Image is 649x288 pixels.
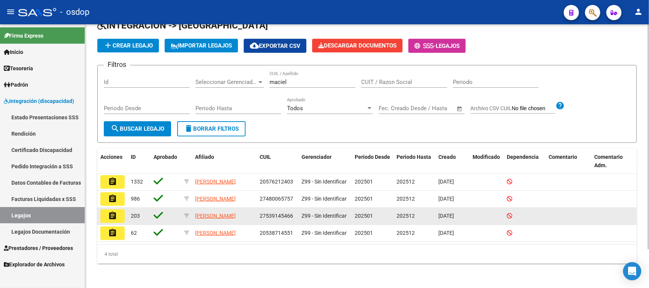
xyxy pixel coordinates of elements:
[131,154,136,160] span: ID
[260,196,293,202] span: 27480065757
[4,244,73,252] span: Prestadores / Proveedores
[355,179,373,185] span: 202501
[397,196,415,202] span: 202512
[355,154,390,160] span: Periodo Desde
[470,105,512,111] span: Archivo CSV CUIL
[108,228,117,237] mat-icon: assignment
[394,149,435,174] datatable-header-cell: Periodo Hasta
[111,124,120,133] mat-icon: search
[549,154,577,160] span: Comentario
[287,105,303,112] span: Todos
[435,149,470,174] datatable-header-cell: Creado
[352,149,394,174] datatable-header-cell: Periodo Desde
[108,211,117,220] mat-icon: assignment
[301,179,347,185] span: Z99 - Sin Identificar
[4,32,43,40] span: Firma Express
[108,177,117,186] mat-icon: assignment
[131,196,140,202] span: 986
[184,125,239,132] span: Borrar Filtros
[546,149,591,174] datatable-header-cell: Comentario
[103,41,113,50] mat-icon: add
[171,42,232,49] span: IMPORTAR LEGAJOS
[97,149,128,174] datatable-header-cell: Acciones
[244,39,306,53] button: Exportar CSV
[131,230,137,236] span: 62
[128,149,151,174] datatable-header-cell: ID
[184,124,193,133] mat-icon: delete
[97,20,268,31] span: INTEGRACION -> [GEOGRAPHIC_DATA]
[165,39,238,52] button: IMPORTAR LEGAJOS
[397,213,415,219] span: 202512
[4,81,28,89] span: Padrón
[192,149,257,174] datatable-header-cell: Afiliado
[195,154,214,160] span: Afiliado
[436,43,460,49] span: Legajos
[397,230,415,236] span: 202512
[60,4,89,21] span: - osdop
[470,149,504,174] datatable-header-cell: Modificado
[438,179,454,185] span: [DATE]
[355,230,373,236] span: 202501
[257,149,298,174] datatable-header-cell: CUIL
[301,230,347,236] span: Z99 - Sin Identificar
[438,196,454,202] span: [DATE]
[301,196,347,202] span: Z99 - Sin Identificar
[260,213,293,219] span: 27539145466
[97,245,637,264] div: 4 total
[414,43,436,49] span: -
[397,179,415,185] span: 202512
[104,121,171,136] button: Buscar Legajo
[4,260,65,269] span: Explorador de Archivos
[97,39,159,52] button: Crear Legajo
[438,230,454,236] span: [DATE]
[355,196,373,202] span: 202501
[250,41,259,50] mat-icon: cloud_download
[379,105,409,112] input: Fecha inicio
[298,149,352,174] datatable-header-cell: Gerenciador
[4,64,33,73] span: Tesorería
[416,105,453,112] input: Fecha fin
[504,149,546,174] datatable-header-cell: Dependencia
[151,149,181,174] datatable-header-cell: Aprobado
[634,7,643,16] mat-icon: person
[4,48,23,56] span: Inicio
[104,59,130,70] h3: Filtros
[195,230,236,236] span: [PERSON_NAME]
[507,154,539,160] span: Dependencia
[318,42,397,49] span: Descargar Documentos
[301,213,347,219] span: Z99 - Sin Identificar
[312,39,403,52] button: Descargar Documentos
[473,154,500,160] span: Modificado
[438,154,456,160] span: Creado
[594,154,623,169] span: Comentario Adm.
[100,154,122,160] span: Acciones
[195,79,257,85] span: Seleccionar Gerenciador
[260,179,293,185] span: 20576212403
[260,154,271,160] span: CUIL
[111,125,164,132] span: Buscar Legajo
[195,179,236,185] span: [PERSON_NAME]
[108,194,117,203] mat-icon: assignment
[131,213,140,219] span: 203
[591,149,637,174] datatable-header-cell: Comentario Adm.
[195,196,236,202] span: [PERSON_NAME]
[6,7,15,16] mat-icon: menu
[455,104,464,113] button: Open calendar
[555,101,565,110] mat-icon: help
[260,230,293,236] span: 20538714551
[512,105,555,112] input: Archivo CSV CUIL
[355,213,373,219] span: 202501
[301,154,332,160] span: Gerenciador
[177,121,246,136] button: Borrar Filtros
[195,213,236,219] span: [PERSON_NAME]
[397,154,431,160] span: Periodo Hasta
[154,154,177,160] span: Aprobado
[131,179,143,185] span: 1332
[4,97,74,105] span: Integración (discapacidad)
[623,262,641,280] div: Open Intercom Messenger
[438,213,454,219] span: [DATE]
[103,42,153,49] span: Crear Legajo
[408,39,466,53] button: -Legajos
[250,43,300,49] span: Exportar CSV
